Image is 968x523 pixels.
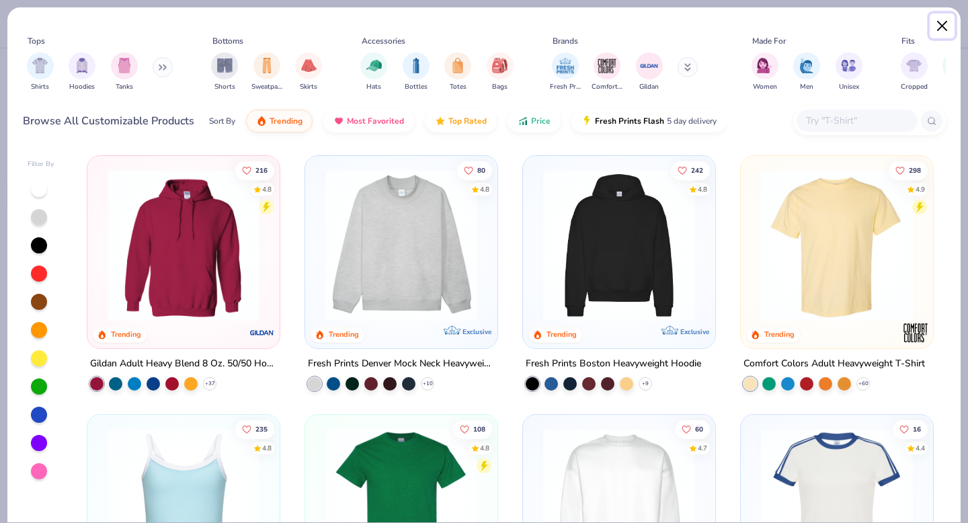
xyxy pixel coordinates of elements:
[214,82,235,92] span: Shorts
[841,58,856,73] img: Unisex Image
[32,58,48,73] img: Shirts Image
[592,82,622,92] span: Comfort Colors
[205,380,215,388] span: + 37
[211,52,238,92] button: filter button
[492,58,507,73] img: Bags Image
[701,169,866,321] img: d4a37e75-5f2b-4aef-9a6e-23330c63bbc0
[836,52,862,92] button: filter button
[800,82,813,92] span: Men
[839,82,859,92] span: Unisex
[473,426,485,432] span: 108
[901,35,915,47] div: Fits
[263,184,272,194] div: 4.8
[347,116,404,126] span: Most Favorited
[217,58,233,73] img: Shorts Image
[536,169,702,321] img: 91acfc32-fd48-4d6b-bdad-a4c1a30ac3fc
[69,52,95,92] button: filter button
[444,52,471,92] div: filter for Totes
[492,82,508,92] span: Bags
[550,52,581,92] div: filter for Fresh Prints
[69,52,95,92] div: filter for Hoodies
[508,110,561,132] button: Price
[308,356,495,372] div: Fresh Prints Denver Mock Neck Heavyweight Sweatshirt
[116,82,133,92] span: Tanks
[211,52,238,92] div: filter for Shorts
[695,426,703,432] span: 60
[444,52,471,92] button: filter button
[592,52,622,92] button: filter button
[403,52,430,92] button: filter button
[405,82,428,92] span: Bottles
[916,184,925,194] div: 4.9
[263,443,272,453] div: 4.8
[333,116,344,126] img: most_fav.gif
[477,167,485,173] span: 80
[526,356,701,372] div: Fresh Prints Boston Heavyweight Hoodie
[301,58,317,73] img: Skirts Image
[246,110,313,132] button: Trending
[754,169,920,321] img: 029b8af0-80e6-406f-9fdc-fdf898547912
[270,116,302,126] span: Trending
[28,159,54,169] div: Filter By
[362,35,405,47] div: Accessories
[597,56,617,76] img: Comfort Colors Image
[757,58,772,73] img: Women Image
[555,56,575,76] img: Fresh Prints Image
[366,58,382,73] img: Hats Image
[28,35,45,47] div: Tops
[366,82,381,92] span: Hats
[571,110,727,132] button: Fresh Prints Flash5 day delivery
[595,116,664,126] span: Fresh Prints Flash
[752,35,786,47] div: Made For
[901,52,928,92] div: filter for Cropped
[901,319,928,346] img: Comfort Colors logo
[901,82,928,92] span: Cropped
[457,161,492,179] button: Like
[360,52,387,92] div: filter for Hats
[909,167,921,173] span: 298
[642,380,649,388] span: + 9
[581,116,592,126] img: flash.gif
[752,52,778,92] div: filter for Women
[889,161,928,179] button: Like
[462,327,491,336] span: Exclusive
[805,113,908,128] input: Try "T-Shirt"
[636,52,663,92] button: filter button
[667,114,717,129] span: 5 day delivery
[249,319,276,346] img: Gildan logo
[425,110,497,132] button: Top Rated
[360,52,387,92] button: filter button
[251,82,282,92] span: Sweatpants
[236,161,275,179] button: Like
[480,184,489,194] div: 4.8
[671,161,710,179] button: Like
[295,52,322,92] div: filter for Skirts
[893,419,928,438] button: Like
[930,13,955,39] button: Close
[323,110,414,132] button: Most Favorited
[450,82,467,92] span: Totes
[913,426,921,432] span: 16
[675,419,710,438] button: Like
[480,443,489,453] div: 4.8
[487,52,514,92] button: filter button
[550,82,581,92] span: Fresh Prints
[553,35,578,47] div: Brands
[743,356,925,372] div: Comfort Colors Adult Heavyweight T-Shirt
[906,58,922,73] img: Cropped Image
[487,52,514,92] div: filter for Bags
[691,167,703,173] span: 242
[858,380,868,388] span: + 60
[680,327,709,336] span: Exclusive
[69,82,95,92] span: Hoodies
[901,52,928,92] button: filter button
[450,58,465,73] img: Totes Image
[90,356,277,372] div: Gildan Adult Heavy Blend 8 Oz. 50/50 Hooded Sweatshirt
[531,116,551,126] span: Price
[212,35,243,47] div: Bottoms
[550,52,581,92] button: filter button
[636,52,663,92] div: filter for Gildan
[251,52,282,92] button: filter button
[27,52,54,92] button: filter button
[448,116,487,126] span: Top Rated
